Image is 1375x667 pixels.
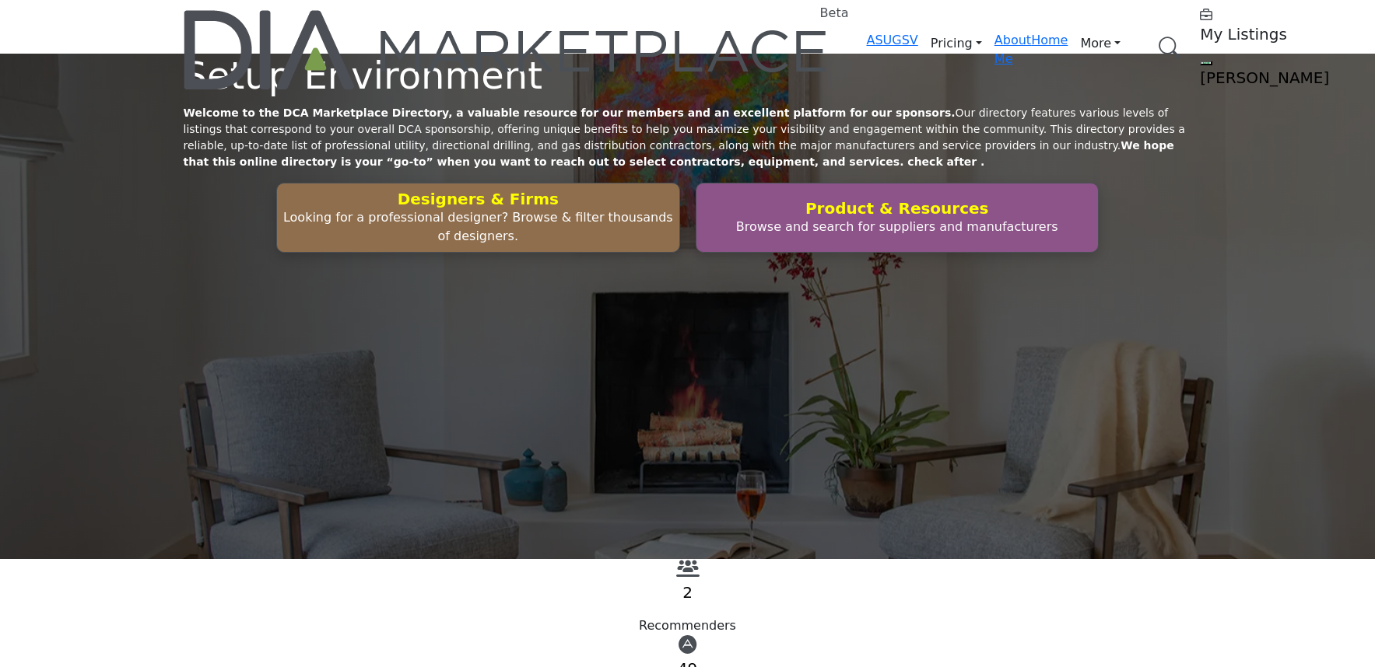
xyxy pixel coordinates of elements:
h6: Beta [820,5,849,20]
button: Show hide supplier dropdown [1200,61,1212,65]
a: More [1068,31,1133,56]
a: ASUGSV [867,33,918,47]
a: About Me [994,33,1031,66]
div: Recommenders [184,616,1192,635]
button: Designers & Firms Looking for a professional designer? Browse & filter thousands of designers. [276,183,679,253]
a: Pricing [918,31,994,56]
a: Home [1031,33,1068,47]
a: 2 [682,583,693,602]
button: Product & Resources Browse and search for suppliers and manufacturers [696,183,1099,253]
img: Site Logo [184,10,830,89]
a: View Recommenders [676,564,700,578]
h2: Designers & Firms [282,190,674,208]
h2: Product & Resources [701,199,1093,218]
strong: Welcome to the DCA Marketplace Directory, a valuable resource for our members and an excellent pl... [184,107,956,119]
strong: We hope that this online directory is your “go-to” when you want to reach out to select contracto... [184,139,1174,168]
a: Search [1142,27,1191,68]
p: Looking for a professional designer? Browse & filter thousands of designers. [282,208,674,246]
a: Beta [184,10,830,89]
p: Browse and search for suppliers and manufacturers [701,218,1093,236]
p: Our directory features various levels of listings that correspond to your overall DCA sponsorship... [184,105,1192,170]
